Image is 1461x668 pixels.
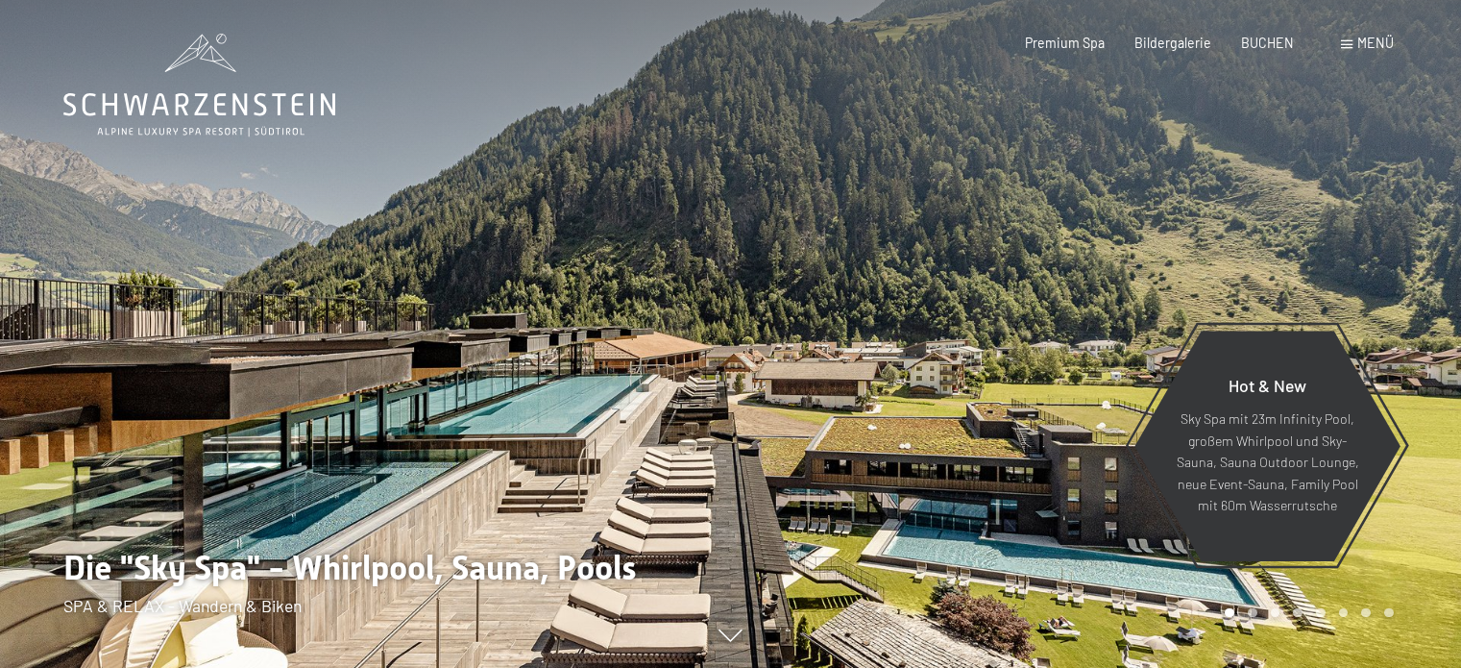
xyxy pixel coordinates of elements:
a: Bildergalerie [1134,35,1211,51]
div: Carousel Page 2 [1248,608,1257,618]
a: BUCHEN [1241,35,1294,51]
div: Carousel Page 8 [1384,608,1394,618]
span: Menü [1357,35,1394,51]
a: Premium Spa [1025,35,1105,51]
div: Carousel Page 7 [1361,608,1371,618]
div: Carousel Page 6 [1339,608,1349,618]
div: Carousel Pagination [1218,608,1393,618]
span: Hot & New [1229,375,1306,396]
div: Carousel Page 3 [1271,608,1280,618]
div: Carousel Page 1 (Current Slide) [1225,608,1234,618]
div: Carousel Page 4 [1293,608,1303,618]
div: Carousel Page 5 [1316,608,1326,618]
p: Sky Spa mit 23m Infinity Pool, großem Whirlpool und Sky-Sauna, Sauna Outdoor Lounge, neue Event-S... [1176,408,1359,517]
a: Hot & New Sky Spa mit 23m Infinity Pool, großem Whirlpool und Sky-Sauna, Sauna Outdoor Lounge, ne... [1133,330,1401,562]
